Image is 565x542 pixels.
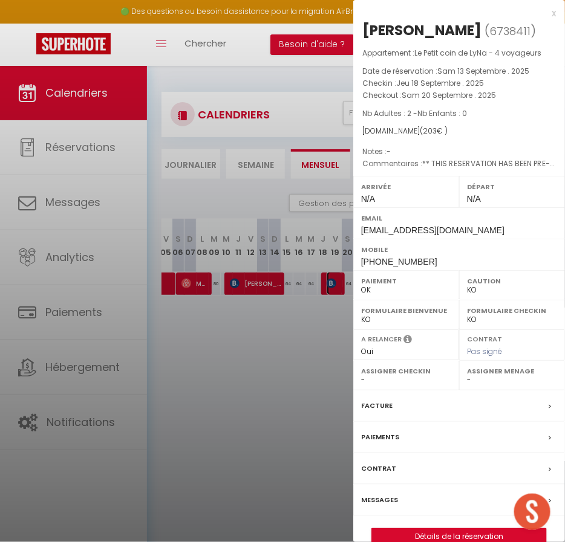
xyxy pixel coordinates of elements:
[361,257,437,266] span: [PHONE_NUMBER]
[362,47,556,59] p: Appartement :
[362,65,556,77] p: Date de réservation :
[467,194,481,204] span: N/A
[362,146,556,158] p: Notes :
[467,305,557,317] label: Formulaire Checkin
[361,181,451,193] label: Arrivée
[361,194,375,204] span: N/A
[514,494,550,530] div: Ouvrir le chat
[423,126,437,136] span: 203
[361,431,399,444] label: Paiements
[362,126,556,137] div: [DOMAIN_NAME]
[396,78,484,88] span: Jeu 18 Septembre . 2025
[362,108,467,118] span: Nb Adultes : 2 -
[362,77,556,89] p: Checkin :
[361,225,505,235] span: [EMAIL_ADDRESS][DOMAIN_NAME]
[467,365,557,377] label: Assigner Menage
[420,126,448,136] span: ( € )
[361,275,451,287] label: Paiement
[467,181,557,193] label: Départ
[361,365,451,377] label: Assigner Checkin
[437,66,529,76] span: Sam 13 Septembre . 2025
[362,89,556,102] p: Checkout :
[467,346,502,356] span: Pas signé
[387,146,391,156] span: -
[414,48,541,58] span: Le Petit coin de LyNa - 4 voyageurs
[362,21,482,40] div: [PERSON_NAME]
[467,275,557,287] label: Caution
[403,334,412,347] i: Sélectionner OUI si vous souhaiter envoyer les séquences de messages post-checkout
[362,158,556,170] p: Commentaires :
[467,334,502,342] label: Contrat
[361,494,398,506] label: Messages
[485,22,536,39] span: ( )
[361,244,557,256] label: Mobile
[402,90,496,100] span: Sam 20 Septembre . 2025
[361,334,402,344] label: A relancer
[489,24,531,39] span: 6738411
[361,212,557,224] label: Email
[353,6,556,21] div: x
[417,108,467,118] span: Nb Enfants : 0
[361,462,396,475] label: Contrat
[361,305,451,317] label: Formulaire Bienvenue
[361,399,393,412] label: Facture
